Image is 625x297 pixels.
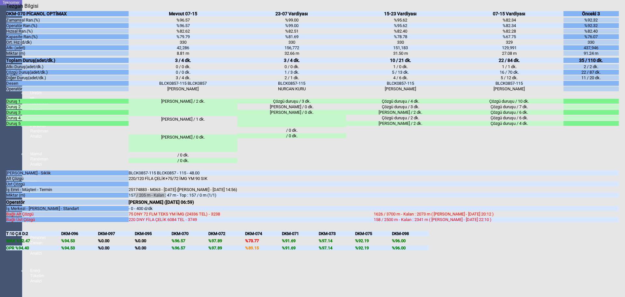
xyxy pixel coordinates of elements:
div: 15-23 Vardiyası [346,11,455,16]
div: %82.40 [563,29,618,34]
div: DKM-096 [61,231,98,236]
div: Diğer Duruş(adet/dk.) [6,75,129,80]
div: %82.40 [346,29,455,34]
div: Çözgü duruşu / 3 dk. [237,99,346,104]
div: 3 / 4 dk. [129,58,237,63]
div: %82.34 [455,18,563,22]
div: [PERSON_NAME] / 0 dk. [129,135,237,152]
div: Alt Çözgü [6,176,129,181]
div: Çözgü duruşu / 3 dk. [346,104,455,109]
div: %96.00 [392,238,429,243]
div: %0.00 [135,238,172,243]
div: Duruş 4 [6,115,129,120]
div: Tezgah Bilgisi [6,3,41,9]
div: 2 / 2 dk. [563,64,618,69]
div: 22 / 87 dk. [563,70,618,75]
div: Çözgü duruşu / 2 dk. [346,115,455,120]
div: %96.57 [129,18,237,22]
div: 42,286 [129,45,237,50]
div: 0 / 0 dk. [237,64,346,69]
div: 220 DNY FİLA ÇELİK 6084 TEL - 3749 [129,217,374,222]
div: 330 [563,40,618,45]
div: Duruş 1 [6,99,129,104]
div: 10 / 21 dk. [346,58,455,63]
div: DKM-095 [135,231,172,236]
div: %97.89 [208,245,245,250]
div: Çözgü duruşu / 10 dk. [455,99,563,104]
div: 22 / 84 dk. [455,58,563,63]
div: Çözgü duruşu / 4 dk. [455,121,563,126]
div: %81.69 [237,34,346,39]
div: BLCK0857-115 BLCK0857 - 115 - 48.00 [129,171,374,175]
div: %79.79 [129,34,237,39]
div: - 0 - 400 d/dk [129,206,374,211]
div: / 0 dk. [129,153,237,157]
div: NURCAN KURU [237,86,346,91]
div: 75 DNY 72 FLM TEKS YM İMG (24336 TEL) - 3238 [129,212,374,216]
div: 3 / 4 dk. [237,58,346,63]
div: [PERSON_NAME] / 2 dk. [346,110,455,115]
div: [PERSON_NAME] ([DATE] 06:59) [129,200,374,205]
div: 1 / 0 dk. [346,64,455,69]
div: Zamansal Ran.(%) [6,18,129,22]
div: 25174883 - M063 - [DATE] ([PERSON_NAME] - [DATE] 14:56) [129,187,374,192]
div: [PERSON_NAME] / 2 dk. [129,99,237,116]
div: 220/120 FİLA ÇELİK+75/72 İMG YM 90 SIK [129,176,374,181]
div: / 0 dk. [129,158,237,163]
div: %96.57 [172,238,208,243]
div: 156,772 [237,45,346,50]
div: %91.69 [282,238,319,243]
div: [PERSON_NAME] [346,86,455,91]
div: Çözgü duruşu / 4 dk. [346,99,455,104]
div: %96.00 [392,245,429,250]
div: [PERSON_NAME] / 1 dk. [129,117,237,134]
div: Operatör [6,200,129,205]
div: Hızsal Ran.(%) [6,29,129,34]
div: Miktar (m) [6,51,129,56]
div: Toplam Duruş(adet/dk.) [6,58,129,63]
div: [PERSON_NAME] - Sıklık [6,171,129,175]
div: Önceki 3 [563,11,618,16]
div: Duruş 3 [6,110,129,115]
div: 1 / 3 dk. [237,70,346,75]
div: Mevcut 07-15 [129,11,237,16]
div: 0 / 0 dk. [129,64,237,69]
div: DKM-071 [282,231,319,236]
div: Atkı (adet) [6,45,129,50]
div: %97.14 [319,245,355,250]
div: 2 / 1 dk. [237,75,346,80]
div: %82.62 [129,29,237,34]
div: [PERSON_NAME] [455,86,563,91]
div: 91.24 m [563,51,618,56]
div: %94.53 [61,238,98,243]
div: [PERSON_NAME] [129,86,237,91]
div: 329 [455,40,563,45]
div: / 0 dk. [237,128,346,133]
div: 437,946 [563,45,618,50]
div: BLCK0857-115 [346,81,455,86]
div: %78.78 [346,34,455,39]
div: %0.00 [98,245,135,250]
div: Çözgü duruşu / 6 dk. [455,110,563,115]
div: 1 / 1 dk. [455,64,563,69]
div: %99.00 [237,23,346,28]
div: %96.57 [172,245,208,250]
div: 8.81 m [129,51,237,56]
div: 4 / 6 dk. [346,75,455,80]
div: %95.62 [346,23,455,28]
div: %67.75 [455,34,563,39]
div: İş Merkezi - [PERSON_NAME] - Standart [6,206,129,211]
div: 1626 / 3700 m - Kalan : 2073 m ( [PERSON_NAME] - [DATE] 20:12 ) [374,212,619,216]
div: 157 / 205 m - Kalan : 47 m - Top : 157 / 0 m (1/1) [129,193,374,198]
div: %89.15 [245,245,282,250]
div: 151,183 [346,45,455,50]
div: %0.00 [135,245,172,250]
div: OPR %94.40 [6,245,61,250]
div: %92.19 [355,245,392,250]
div: 5 / 12 dk. [455,75,563,80]
div: 330 [346,40,455,45]
div: %82.34 [455,23,563,28]
div: 27.08 m [455,51,563,56]
div: [PERSON_NAME] / 0 dk. [237,104,346,109]
div: Bağlı Alt Çözgü [6,212,129,216]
